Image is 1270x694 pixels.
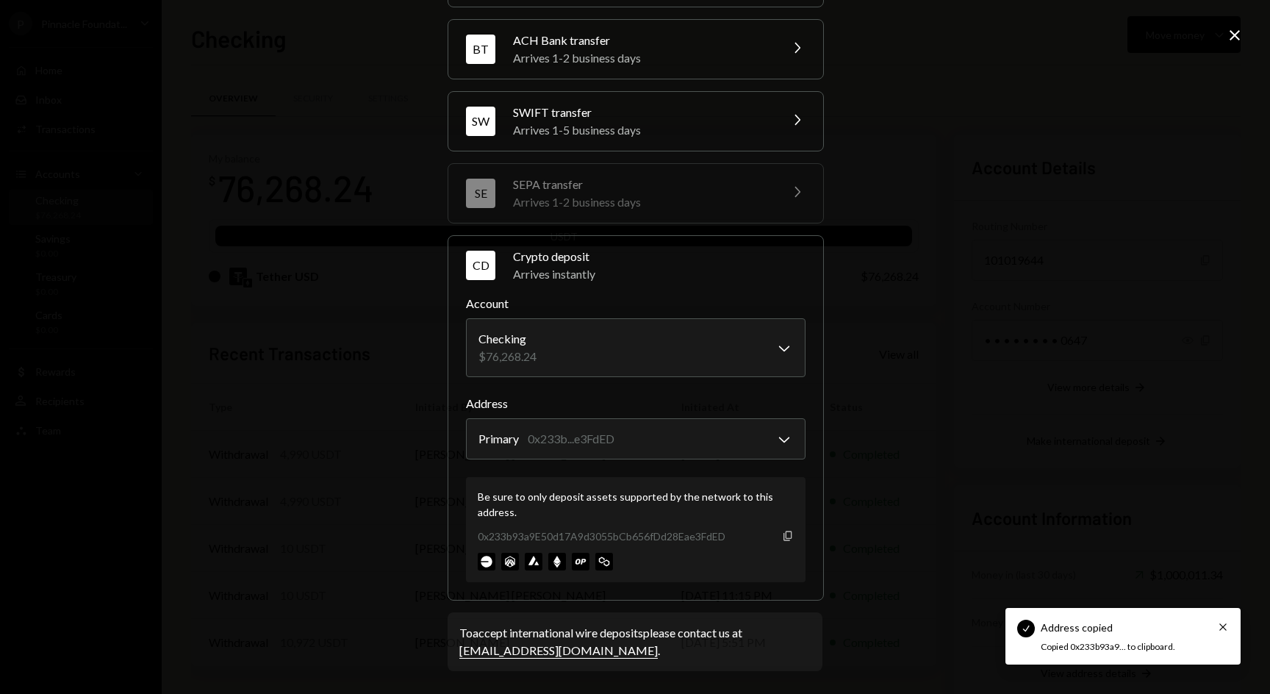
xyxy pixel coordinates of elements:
[478,529,725,544] div: 0x233b93a9E50d17A9d3055bCb656fDd28Eae3FdED
[513,265,806,283] div: Arrives instantly
[448,92,823,151] button: SWSWIFT transferArrives 1-5 business days
[513,104,770,121] div: SWIFT transfer
[513,49,770,67] div: Arrives 1-2 business days
[466,295,806,582] div: CDCrypto depositArrives instantly
[466,395,806,412] label: Address
[1041,641,1197,654] div: Copied 0x233b93a9... to clipboard.
[513,32,770,49] div: ACH Bank transfer
[466,179,495,208] div: SE
[466,251,495,280] div: CD
[528,430,614,448] div: 0x233b...e3FdED
[478,553,495,570] img: base-mainnet
[466,318,806,377] button: Account
[466,418,806,459] button: Address
[548,553,566,570] img: ethereum-mainnet
[1041,620,1113,635] div: Address copied
[501,553,519,570] img: arbitrum-mainnet
[572,553,589,570] img: optimism-mainnet
[466,107,495,136] div: SW
[448,164,823,223] button: SESEPA transferArrives 1-2 business days
[513,121,770,139] div: Arrives 1-5 business days
[513,248,806,265] div: Crypto deposit
[525,553,542,570] img: avalanche-mainnet
[466,35,495,64] div: BT
[459,624,811,659] div: To accept international wire deposits please contact us at .
[595,553,613,570] img: polygon-mainnet
[478,489,794,520] div: Be sure to only deposit assets supported by the network to this address.
[513,193,770,211] div: Arrives 1-2 business days
[459,643,658,659] a: [EMAIL_ADDRESS][DOMAIN_NAME]
[448,20,823,79] button: BTACH Bank transferArrives 1-2 business days
[513,176,770,193] div: SEPA transfer
[466,295,806,312] label: Account
[448,236,823,295] button: CDCrypto depositArrives instantly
